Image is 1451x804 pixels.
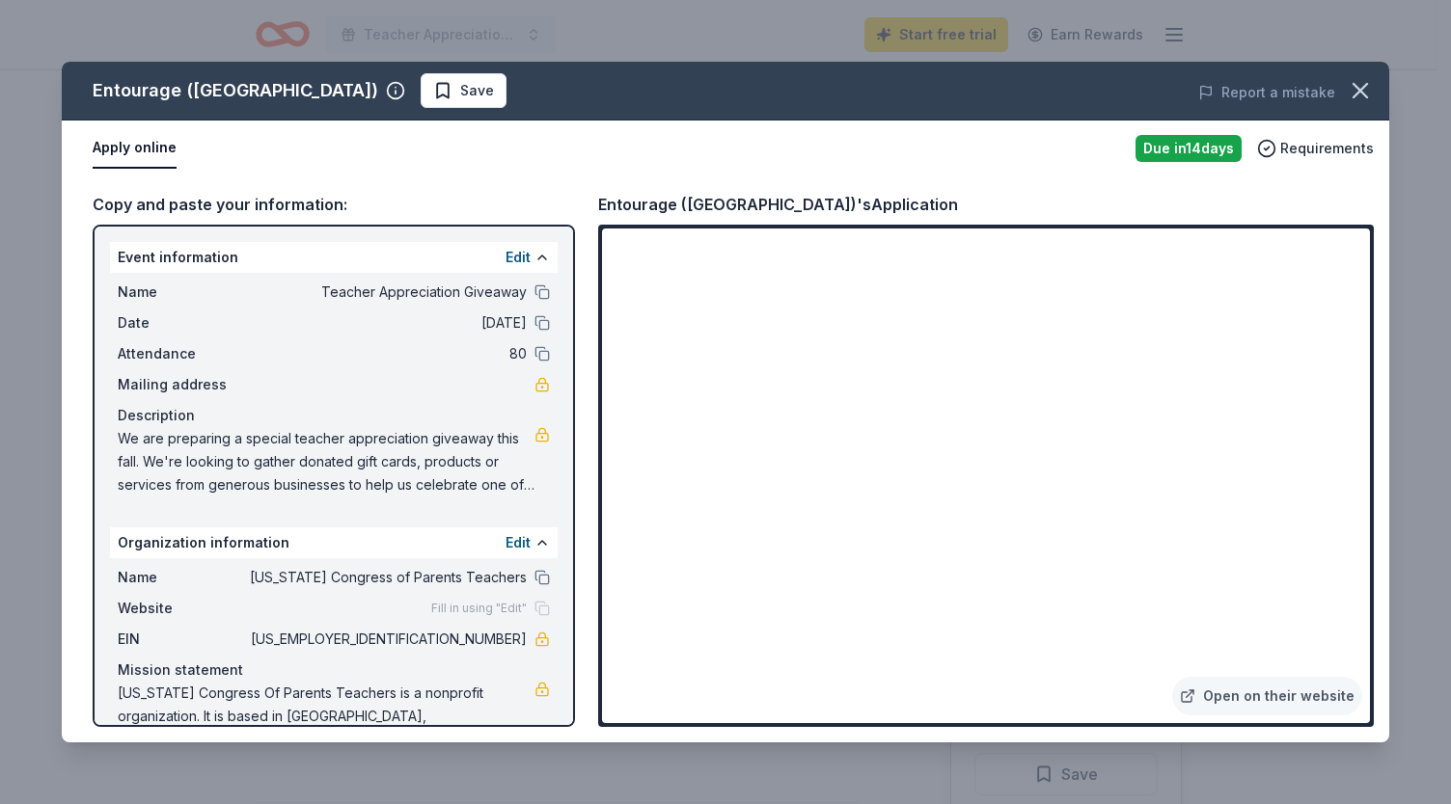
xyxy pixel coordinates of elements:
span: [US_STATE] Congress of Parents Teachers [247,566,527,589]
div: Description [118,404,550,427]
span: Date [118,311,247,335]
div: Mission statement [118,658,550,682]
div: Entourage ([GEOGRAPHIC_DATA]) [93,75,378,106]
span: [DATE] [247,311,527,335]
span: We are preparing a special teacher appreciation giveaway this fall. We're looking to gather donat... [118,427,534,496]
span: Save [460,79,494,102]
span: Mailing address [118,373,247,396]
span: Name [118,281,247,304]
button: Report a mistake [1198,81,1335,104]
span: Fill in using "Edit" [431,601,527,616]
span: [US_STATE] Congress Of Parents Teachers is a nonprofit organization. It is based in [GEOGRAPHIC_D... [118,682,534,751]
div: Due in 14 days [1136,135,1242,162]
span: Name [118,566,247,589]
span: Requirements [1280,137,1374,160]
span: Teacher Appreciation Giveaway [247,281,527,304]
div: Organization information [110,527,558,558]
span: Attendance [118,342,247,365]
button: Save [421,73,506,108]
button: Apply online [93,128,177,169]
button: Edit [506,246,531,269]
span: Website [118,597,247,620]
span: EIN [118,628,247,651]
div: Event information [110,242,558,273]
button: Edit [506,531,531,554]
span: [US_EMPLOYER_IDENTIFICATION_NUMBER] [247,628,527,651]
span: 80 [247,342,527,365]
a: Open on their website [1172,677,1362,715]
div: Copy and paste your information: [93,192,575,217]
button: Requirements [1257,137,1374,160]
div: Entourage ([GEOGRAPHIC_DATA])'s Application [598,192,958,217]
